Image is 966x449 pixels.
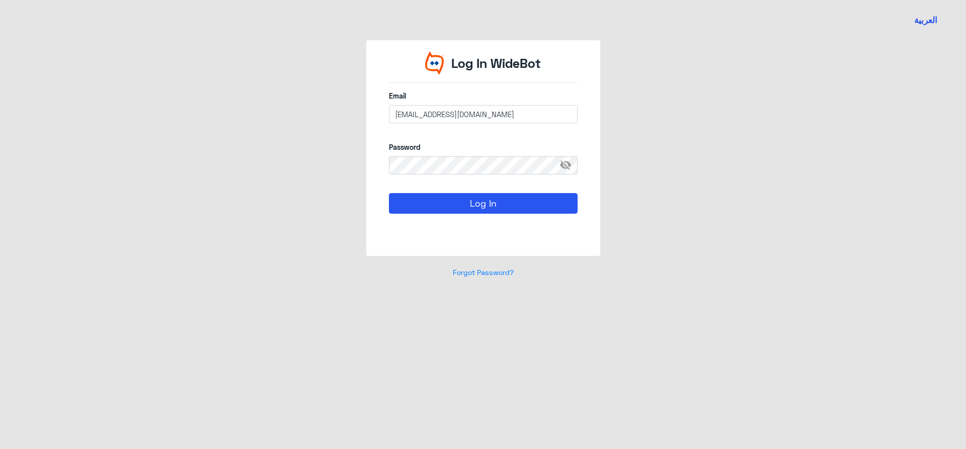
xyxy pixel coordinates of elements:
label: Password [389,142,578,152]
button: Log In [389,193,578,213]
input: Enter your email here... [389,105,578,123]
label: Email [389,91,578,101]
button: العربية [914,14,937,27]
a: Forgot Password? [453,268,514,277]
a: Switch language [908,8,943,33]
span: visibility_off [559,156,578,174]
img: Widebot Logo [425,51,444,75]
p: Log In WideBot [451,54,541,73]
